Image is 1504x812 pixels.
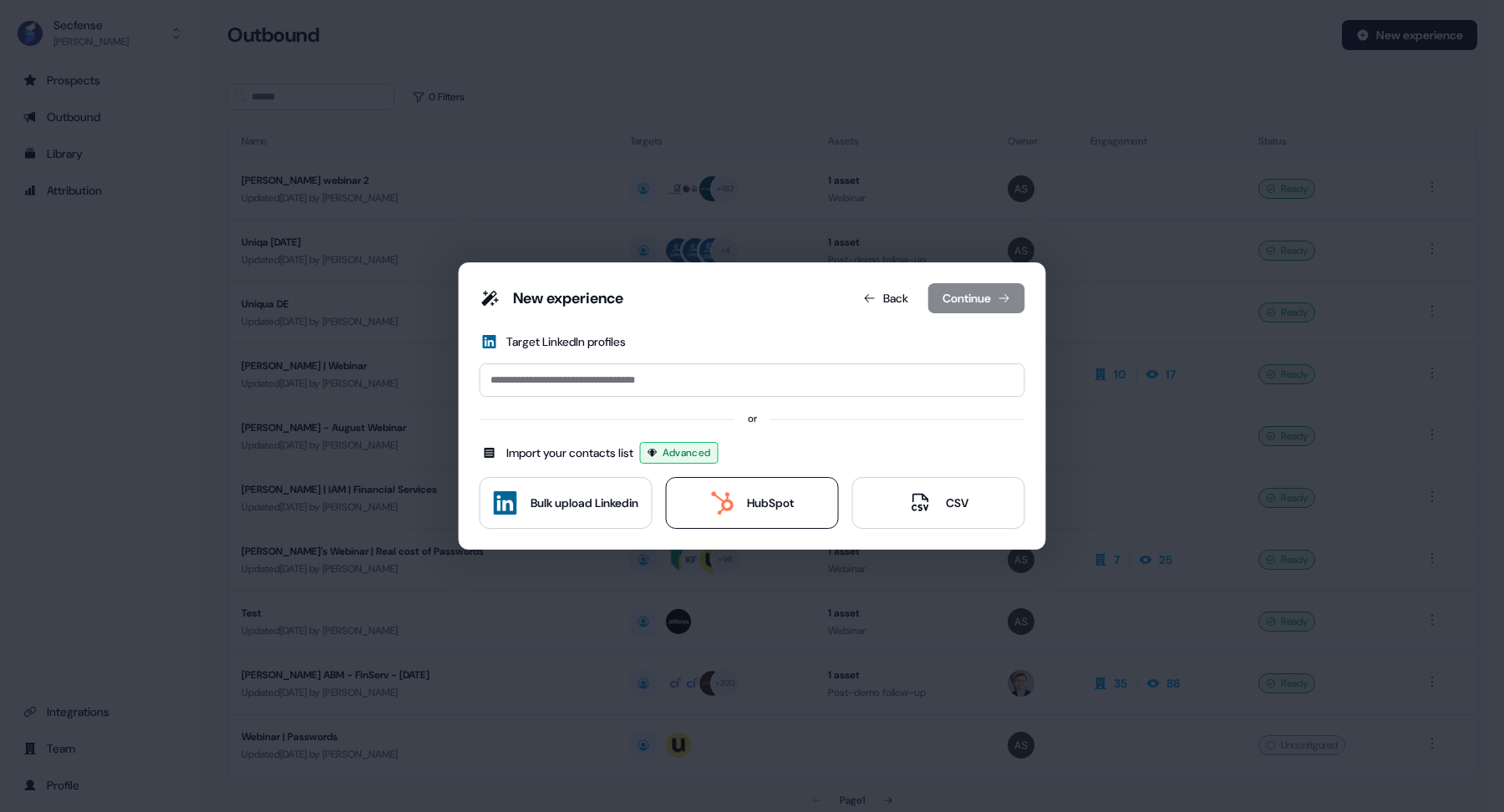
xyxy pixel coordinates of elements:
[666,477,839,529] button: HubSpot
[480,477,653,529] button: Bulk upload Linkedin
[531,495,638,511] div: Bulk upload Linkedin
[852,477,1025,529] button: CSV
[506,333,626,350] div: Target LinkedIn profiles
[506,444,633,461] div: Import your contacts list
[747,495,794,511] div: HubSpot
[663,444,711,461] span: Advanced
[850,283,922,313] button: Back
[513,288,623,308] div: New experience
[748,410,757,427] div: or
[946,495,968,511] div: CSV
